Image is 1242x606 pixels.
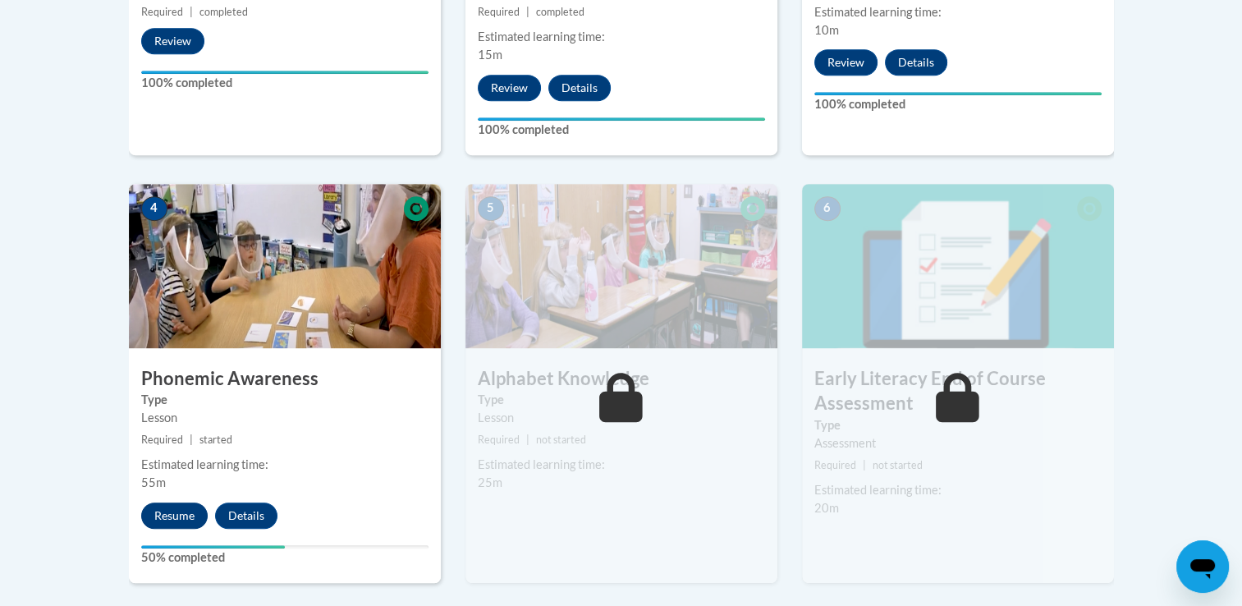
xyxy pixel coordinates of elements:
span: | [526,434,529,446]
span: | [863,459,866,471]
label: 50% completed [141,549,429,567]
span: 15m [478,48,502,62]
img: Course Image [465,184,777,348]
span: not started [873,459,923,471]
div: Your progress [141,545,285,549]
span: completed [536,6,584,18]
div: Estimated learning time: [814,3,1102,21]
h3: Early Literacy End of Course Assessment [802,366,1114,417]
span: | [190,6,193,18]
span: | [526,6,529,18]
button: Details [548,75,611,101]
span: Required [478,434,520,446]
button: Resume [141,503,208,529]
span: 5 [478,196,504,221]
span: 25m [478,475,502,489]
button: Details [885,49,947,76]
div: Estimated learning time: [478,456,765,474]
span: Required [478,6,520,18]
span: 20m [814,501,839,515]
div: Assessment [814,434,1102,452]
span: Required [814,459,856,471]
span: not started [536,434,586,446]
span: Required [141,6,183,18]
img: Course Image [129,184,441,348]
img: Course Image [802,184,1114,348]
div: Estimated learning time: [814,481,1102,499]
button: Review [141,28,204,54]
button: Review [478,75,541,101]
label: 100% completed [814,95,1102,113]
div: Your progress [814,92,1102,95]
button: Details [215,503,277,529]
span: 10m [814,23,839,37]
span: 4 [141,196,167,221]
div: Estimated learning time: [141,456,429,474]
div: Your progress [141,71,429,74]
label: 100% completed [141,74,429,92]
button: Review [814,49,878,76]
label: Type [478,391,765,409]
h3: Alphabet Knowledge [465,366,777,392]
span: started [199,434,232,446]
div: Lesson [478,409,765,427]
span: 6 [814,196,841,221]
h3: Phonemic Awareness [129,366,441,392]
label: Type [141,391,429,409]
span: completed [199,6,248,18]
label: 100% completed [478,121,765,139]
div: Your progress [478,117,765,121]
div: Estimated learning time: [478,28,765,46]
span: | [190,434,193,446]
iframe: Button to launch messaging window [1176,540,1229,593]
label: Type [814,416,1102,434]
span: Required [141,434,183,446]
span: 55m [141,475,166,489]
div: Lesson [141,409,429,427]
